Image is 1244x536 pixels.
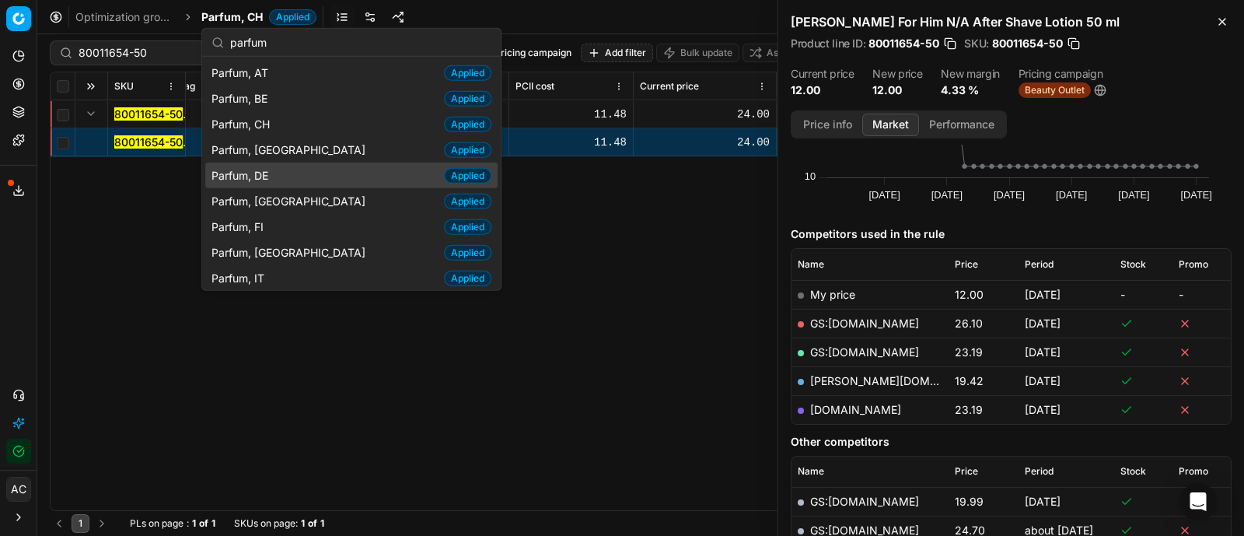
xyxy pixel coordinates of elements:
span: Applied [444,219,491,235]
span: 23.19 [955,403,983,416]
span: 26.10 [955,317,983,330]
button: Bulk update [656,44,739,62]
span: SKUs on page : [234,517,298,530]
span: Parfum, FI [211,219,270,234]
button: Price info [793,114,862,136]
button: Expand all [82,77,100,96]
button: Pricing campaign [488,44,578,62]
a: GS:[DOMAIN_NAME] [810,317,919,330]
button: Assign [743,44,803,62]
a: [PERSON_NAME][DOMAIN_NAME] [810,374,991,387]
mark: 80011654-50 [114,107,183,121]
span: [DATE] [1025,403,1061,416]
div: Open Intercom Messenger [1179,483,1217,520]
strong: 1 [211,517,215,530]
mark: 80011654-50 [114,135,183,149]
strong: 1 [301,517,305,530]
span: [DATE] [1025,374,1061,387]
span: Parfum, [GEOGRAPHIC_DATA] [211,193,372,208]
span: [DATE] [1025,495,1061,508]
div: 24.00 [640,107,770,122]
button: AC [6,477,31,502]
span: Applied [444,91,491,107]
div: 11.48 [515,135,627,150]
text: [DATE] [1181,189,1212,201]
td: - [1172,280,1231,309]
a: Optimization groups [75,9,175,25]
span: Period [1025,258,1054,271]
strong: of [308,517,317,530]
div: Suggestions [202,57,501,290]
button: Market [862,114,919,136]
span: 80011654-50 [868,36,939,51]
span: Applied [269,9,316,25]
span: Parfum, IT [211,270,271,286]
span: Parfum, CHApplied [201,9,316,25]
span: Parfum, CH [211,116,276,131]
span: Period [1025,465,1054,478]
div: : [130,517,215,530]
strong: 1 [320,517,324,530]
div: 11.48 [515,107,627,122]
span: SKU [114,80,134,93]
span: PLs on page [130,517,183,530]
text: [DATE] [931,189,963,201]
strong: of [199,517,208,530]
span: Beauty Outlet [1019,82,1091,98]
span: Applied [444,142,491,158]
dt: New price [872,68,922,79]
a: GS:[DOMAIN_NAME] [810,495,919,508]
span: Price [955,465,978,478]
span: AC [7,478,30,501]
span: Promo [1179,465,1208,478]
text: [DATE] [994,189,1025,201]
button: Go to next page [93,514,111,533]
a: [DOMAIN_NAME] [810,403,901,416]
span: Applied [444,65,491,81]
span: [DATE] [1025,345,1061,359]
text: [DATE] [1056,189,1087,201]
span: 19.99 [955,495,984,508]
span: Parfum, AT [211,65,274,80]
span: Applied [444,194,491,209]
span: Product line ID : [791,38,865,49]
span: Promo [1179,258,1208,271]
dd: 4.33 % [941,82,1000,98]
button: 80011654-50 [114,135,183,150]
span: Parfum, [GEOGRAPHIC_DATA] [211,142,372,157]
span: SKU : [964,38,989,49]
span: Applied [444,245,491,261]
div: 24.00 [640,135,770,150]
span: Parfum, DE [211,167,274,183]
dt: Current price [791,68,854,79]
a: GS:[DOMAIN_NAME] [810,345,919,359]
strong: 1 [192,517,196,530]
button: 1 [72,514,89,533]
span: Price [955,258,978,271]
span: Name [798,258,824,271]
text: [DATE] [1118,189,1149,201]
button: Performance [919,114,1005,136]
dd: 12.00 [872,82,922,98]
input: Search by SKU or title [79,45,249,61]
nav: pagination [50,514,111,533]
nav: breadcrumb [75,9,316,25]
span: Applied [444,117,491,132]
span: [DATE] [1025,288,1061,301]
span: Name [798,465,824,478]
dt: Pricing campaign [1019,68,1106,79]
h5: Competitors used in the rule [791,226,1232,242]
span: 80011654-50 [992,36,1063,51]
dt: New margin [941,68,1000,79]
button: Expand [82,104,100,123]
span: [DATE] [1025,317,1061,330]
h5: Other competitors [791,434,1232,450]
span: Stock [1120,258,1146,271]
span: Stock [1120,465,1146,478]
span: Parfum, CH [201,9,263,25]
span: My price [810,288,855,301]
span: Applied [444,271,491,286]
span: Parfum, [GEOGRAPHIC_DATA] [211,244,372,260]
dd: 12.00 [791,82,854,98]
button: Go to previous page [50,514,68,533]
